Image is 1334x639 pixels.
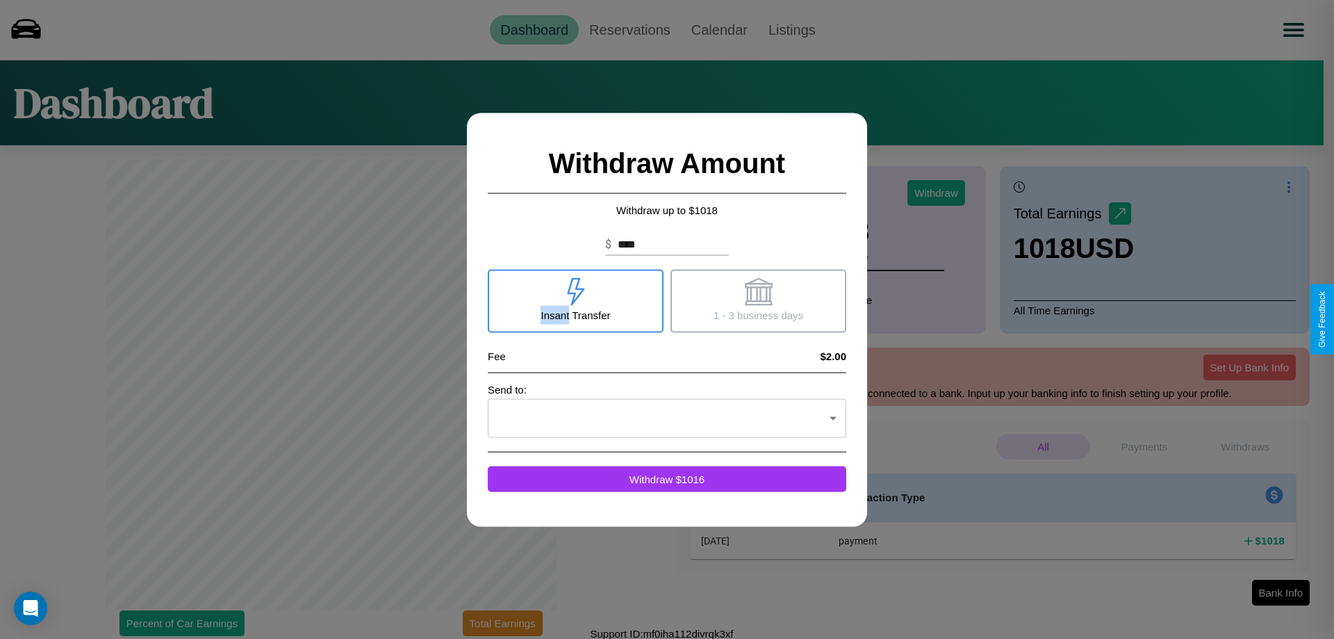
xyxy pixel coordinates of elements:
[488,134,846,193] h2: Withdraw Amount
[488,200,846,219] p: Withdraw up to $ 1018
[14,592,47,625] div: Open Intercom Messenger
[488,466,846,492] button: Withdraw $1016
[541,305,610,324] p: Insant Transfer
[488,380,846,398] p: Send to:
[605,236,611,252] p: $
[488,346,506,365] p: Fee
[714,305,803,324] p: 1 - 3 business days
[820,350,846,362] h4: $2.00
[1317,291,1327,348] div: Give Feedback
